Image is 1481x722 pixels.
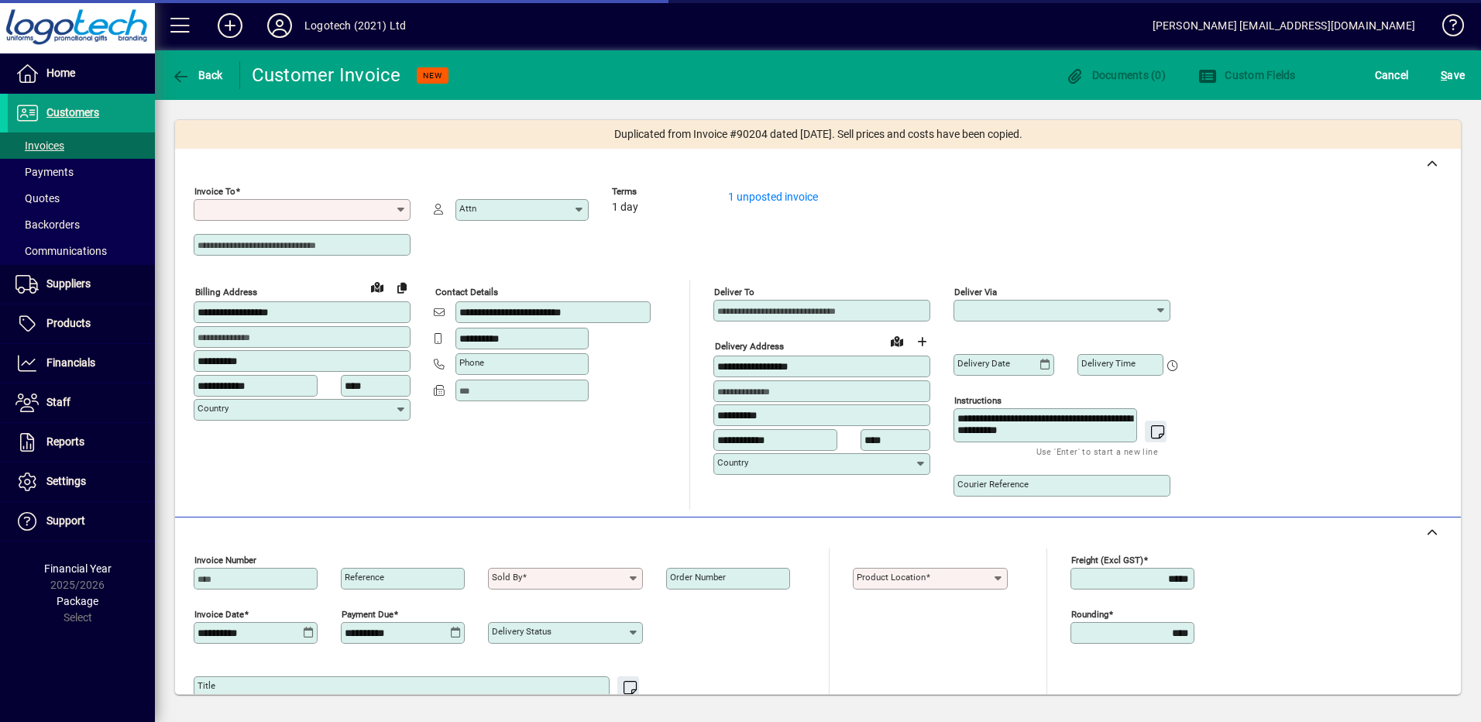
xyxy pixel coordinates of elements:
button: Documents (0) [1061,61,1170,89]
mat-label: Invoice To [194,186,235,197]
mat-label: Deliver To [714,287,754,297]
mat-label: Delivery date [957,358,1010,369]
span: Products [46,317,91,329]
button: Back [167,61,227,89]
button: Custom Fields [1194,61,1300,89]
span: Support [46,514,85,527]
app-page-header-button: Back [155,61,240,89]
span: Package [57,595,98,607]
button: Choose address [909,329,934,354]
div: Customer Invoice [252,63,401,88]
span: Invoices [15,139,64,152]
mat-label: Rounding [1071,609,1108,620]
mat-label: Title [198,680,215,691]
a: Staff [8,383,155,422]
button: Cancel [1371,61,1413,89]
a: Suppliers [8,265,155,304]
span: Documents (0) [1065,69,1166,81]
mat-label: Payment due [342,609,393,620]
a: View on map [885,328,909,353]
span: NEW [423,70,442,81]
a: View on map [365,274,390,299]
span: Cancel [1375,63,1409,88]
mat-label: Invoice date [194,609,244,620]
span: Payments [15,166,74,178]
span: Customers [46,106,99,119]
mat-label: Courier Reference [957,479,1029,490]
span: Home [46,67,75,79]
span: Financials [46,356,95,369]
span: Reports [46,435,84,448]
a: Communications [8,238,155,264]
mat-hint: Use 'Enter' to start a new line [1036,442,1158,460]
div: [PERSON_NAME] [EMAIL_ADDRESS][DOMAIN_NAME] [1153,13,1415,38]
a: 1 unposted invoice [728,191,818,203]
button: Save [1437,61,1469,89]
span: Communications [15,245,107,257]
span: ave [1441,63,1465,88]
mat-label: Instructions [954,395,1002,406]
a: Invoices [8,132,155,159]
span: Back [171,69,223,81]
span: Settings [46,475,86,487]
a: Backorders [8,211,155,238]
button: Add [205,12,255,40]
a: Reports [8,423,155,462]
mat-label: Attn [459,203,476,214]
a: Knowledge Base [1431,3,1462,53]
button: Copy to Delivery address [390,275,414,300]
a: Home [8,54,155,93]
span: Duplicated from Invoice #90204 dated [DATE]. Sell prices and costs have been copied. [614,126,1022,143]
span: Custom Fields [1198,69,1296,81]
mat-label: Product location [857,572,926,583]
mat-label: Phone [459,357,484,368]
mat-label: Country [198,403,229,414]
span: Backorders [15,218,80,231]
div: Logotech (2021) Ltd [304,13,406,38]
span: 1 day [612,201,638,214]
span: S [1441,69,1447,81]
span: Quotes [15,192,60,205]
mat-label: Freight (excl GST) [1071,555,1143,566]
a: Quotes [8,185,155,211]
mat-label: Reference [345,572,384,583]
span: Financial Year [44,562,112,575]
span: Suppliers [46,277,91,290]
a: Payments [8,159,155,185]
mat-label: Deliver via [954,287,997,297]
mat-label: Order number [670,572,726,583]
mat-label: Delivery status [492,626,552,637]
button: Profile [255,12,304,40]
a: Financials [8,344,155,383]
span: Terms [612,187,705,197]
mat-label: Invoice number [194,555,256,566]
a: Products [8,304,155,343]
mat-label: Sold by [492,572,522,583]
mat-label: Delivery time [1081,358,1136,369]
span: Staff [46,396,70,408]
mat-label: Country [717,457,748,468]
a: Settings [8,462,155,501]
a: Support [8,502,155,541]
